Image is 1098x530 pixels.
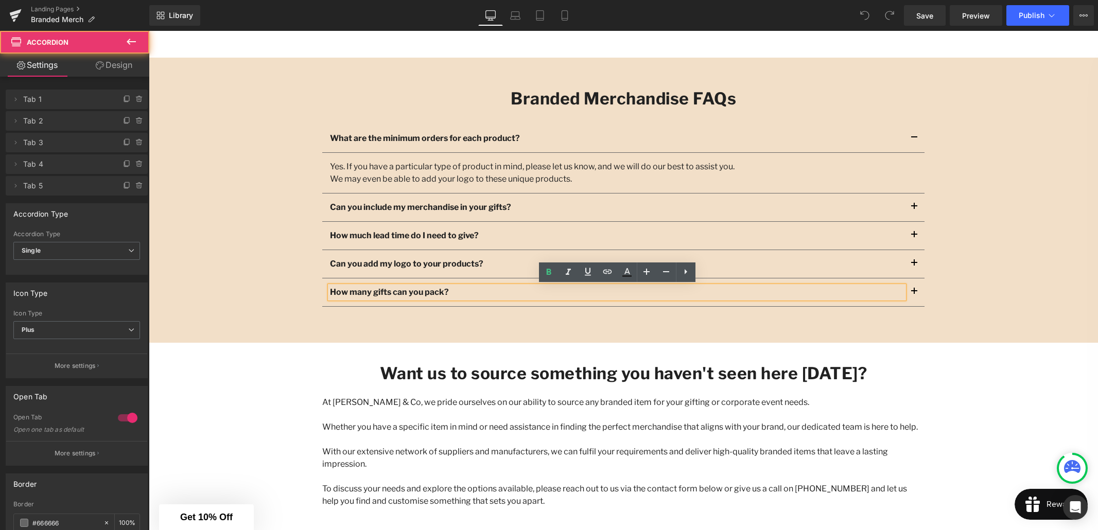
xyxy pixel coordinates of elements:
[22,246,41,254] b: Single
[23,176,110,196] span: Tab 5
[6,354,147,378] button: More settings
[1019,11,1044,20] span: Publish
[27,38,68,46] span: Accordion
[23,111,110,131] span: Tab 2
[866,458,939,489] iframe: Button to open loyalty program pop-up
[173,58,776,78] h2: Branded Merchandise FAQs
[13,426,106,433] div: Open one tab as default
[181,142,768,154] div: We may even be able to add your logo to these unique products.
[478,5,503,26] a: Desktop
[173,332,776,353] h2: Want us to source something you haven't seen here [DATE]?
[23,133,110,152] span: Tab 3
[503,5,528,26] a: Laptop
[950,5,1002,26] a: Preview
[552,5,577,26] a: Mobile
[55,361,96,370] p: More settings
[173,365,776,378] p: At [PERSON_NAME] & Co, we pride ourselves on our ability to source any branded item for your gift...
[77,54,151,77] a: Design
[855,5,875,26] button: Undo
[32,517,98,528] input: Color
[13,231,140,238] div: Accordion Type
[13,413,108,424] div: Open Tab
[962,10,990,21] span: Preview
[55,449,96,458] p: More settings
[6,441,147,465] button: More settings
[181,200,330,209] strong: How much lead time do I need to give?
[173,452,776,476] p: To discuss your needs and explore the options available, please reach out to us via the contact f...
[181,130,768,154] div: Yes. If you have a particular type of product in mind, please let us know, and we will do our bes...
[13,283,48,297] div: Icon Type
[181,102,371,112] b: What are the minimum orders for each product?
[22,326,35,333] b: Plus
[916,10,933,21] span: Save
[23,154,110,174] span: Tab 4
[181,228,335,238] strong: Can you add my logo to your products?
[23,90,110,109] span: Tab 1
[173,415,776,439] p: With our extensive network of suppliers and manufacturers, we can fulfil your requirements and de...
[1073,5,1094,26] button: More
[879,5,900,26] button: Redo
[169,11,193,20] span: Library
[31,5,149,13] a: Landing Pages
[528,5,552,26] a: Tablet
[181,171,362,181] strong: Can you include my merchandise in your gifts?
[13,310,140,317] div: Icon Type
[149,5,200,26] a: New Library
[181,256,300,266] strong: How many gifts can you pack?
[13,204,68,218] div: Accordion Type
[1063,495,1088,520] div: Open Intercom Messenger
[13,501,140,508] div: Border
[13,386,47,401] div: Open Tab
[13,474,37,488] div: Border
[1006,5,1069,26] button: Publish
[31,15,83,24] span: Branded Merch
[173,390,776,402] p: Whether you have a specific item in mind or need assistance in finding the perfect merchandise th...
